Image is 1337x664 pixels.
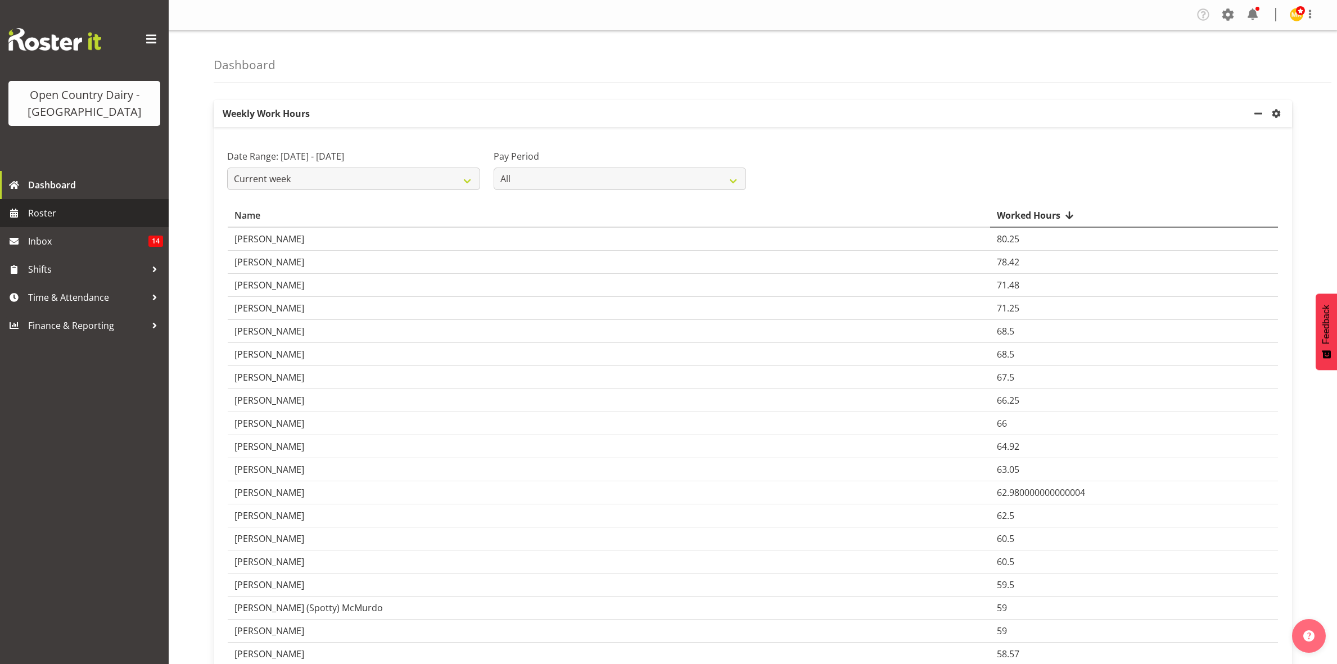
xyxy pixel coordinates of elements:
[1252,100,1270,127] a: minimize
[997,394,1019,406] span: 66.25
[997,440,1019,453] span: 64.92
[228,297,990,320] td: [PERSON_NAME]
[228,274,990,297] td: [PERSON_NAME]
[228,481,990,504] td: [PERSON_NAME]
[997,463,1019,476] span: 63.05
[997,602,1007,614] span: 59
[228,320,990,343] td: [PERSON_NAME]
[227,150,480,163] label: Date Range: [DATE] - [DATE]
[8,28,101,51] img: Rosterit website logo
[1321,305,1331,344] span: Feedback
[214,100,1252,127] p: Weekly Work Hours
[228,527,990,550] td: [PERSON_NAME]
[1270,107,1288,120] a: settings
[28,289,146,306] span: Time & Attendance
[28,317,146,334] span: Finance & Reporting
[234,209,260,222] span: Name
[148,236,163,247] span: 14
[28,233,148,250] span: Inbox
[997,555,1014,568] span: 60.5
[28,205,163,222] span: Roster
[997,532,1014,545] span: 60.5
[228,597,990,620] td: [PERSON_NAME] (Spotty) McMurdo
[228,550,990,573] td: [PERSON_NAME]
[997,325,1014,337] span: 68.5
[1303,630,1315,642] img: help-xxl-2.png
[997,348,1014,360] span: 68.5
[997,256,1019,268] span: 78.42
[997,417,1007,430] span: 66
[214,58,275,71] h4: Dashboard
[228,573,990,597] td: [PERSON_NAME]
[1316,293,1337,370] button: Feedback - Show survey
[228,412,990,435] td: [PERSON_NAME]
[997,509,1014,522] span: 62.5
[228,228,990,251] td: [PERSON_NAME]
[28,177,163,193] span: Dashboard
[228,458,990,481] td: [PERSON_NAME]
[228,435,990,458] td: [PERSON_NAME]
[28,261,146,278] span: Shifts
[494,150,747,163] label: Pay Period
[20,87,149,120] div: Open Country Dairy - [GEOGRAPHIC_DATA]
[228,620,990,643] td: [PERSON_NAME]
[997,209,1060,222] span: Worked Hours
[997,233,1019,245] span: 80.25
[997,371,1014,383] span: 67.5
[997,486,1085,499] span: 62.980000000000004
[228,504,990,527] td: [PERSON_NAME]
[997,302,1019,314] span: 71.25
[228,366,990,389] td: [PERSON_NAME]
[1290,8,1303,21] img: milk-reception-awarua7542.jpg
[228,343,990,366] td: [PERSON_NAME]
[228,251,990,274] td: [PERSON_NAME]
[997,648,1019,660] span: 58.57
[997,579,1014,591] span: 59.5
[997,279,1019,291] span: 71.48
[228,389,990,412] td: [PERSON_NAME]
[997,625,1007,637] span: 59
